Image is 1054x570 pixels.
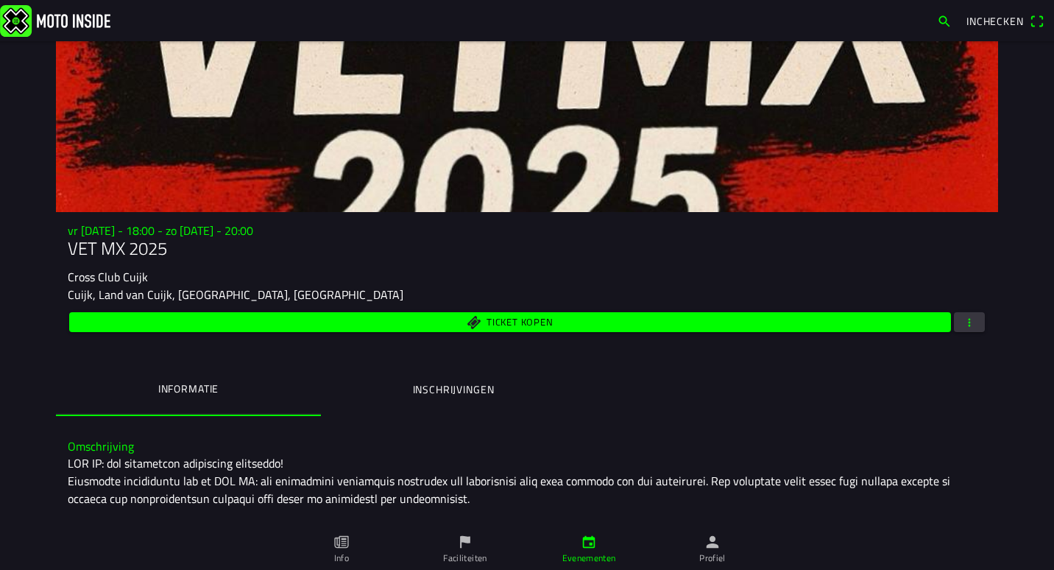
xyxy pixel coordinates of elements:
[704,534,721,550] ion-icon: person
[334,552,349,565] ion-label: Info
[457,534,473,550] ion-icon: flag
[966,13,1024,29] span: Inchecken
[68,238,986,259] h1: VET MX 2025
[959,8,1051,33] a: Incheckenqr scanner
[68,440,986,454] h3: Omschrijving
[581,534,597,550] ion-icon: calendar
[562,552,616,565] ion-label: Evenementen
[413,381,495,398] ion-label: Inschrijvingen
[443,552,487,565] ion-label: Faciliteiten
[930,8,959,33] a: search
[699,552,726,565] ion-label: Profiel
[333,534,350,550] ion-icon: paper
[487,317,553,327] span: Ticket kopen
[68,286,403,303] ion-text: Cuijk, Land van Cuijk, [GEOGRAPHIC_DATA], [GEOGRAPHIC_DATA]
[158,381,219,397] ion-label: Informatie
[68,268,148,286] ion-text: Cross Club Cuijk
[68,224,986,238] h3: vr [DATE] - 18:00 - zo [DATE] - 20:00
